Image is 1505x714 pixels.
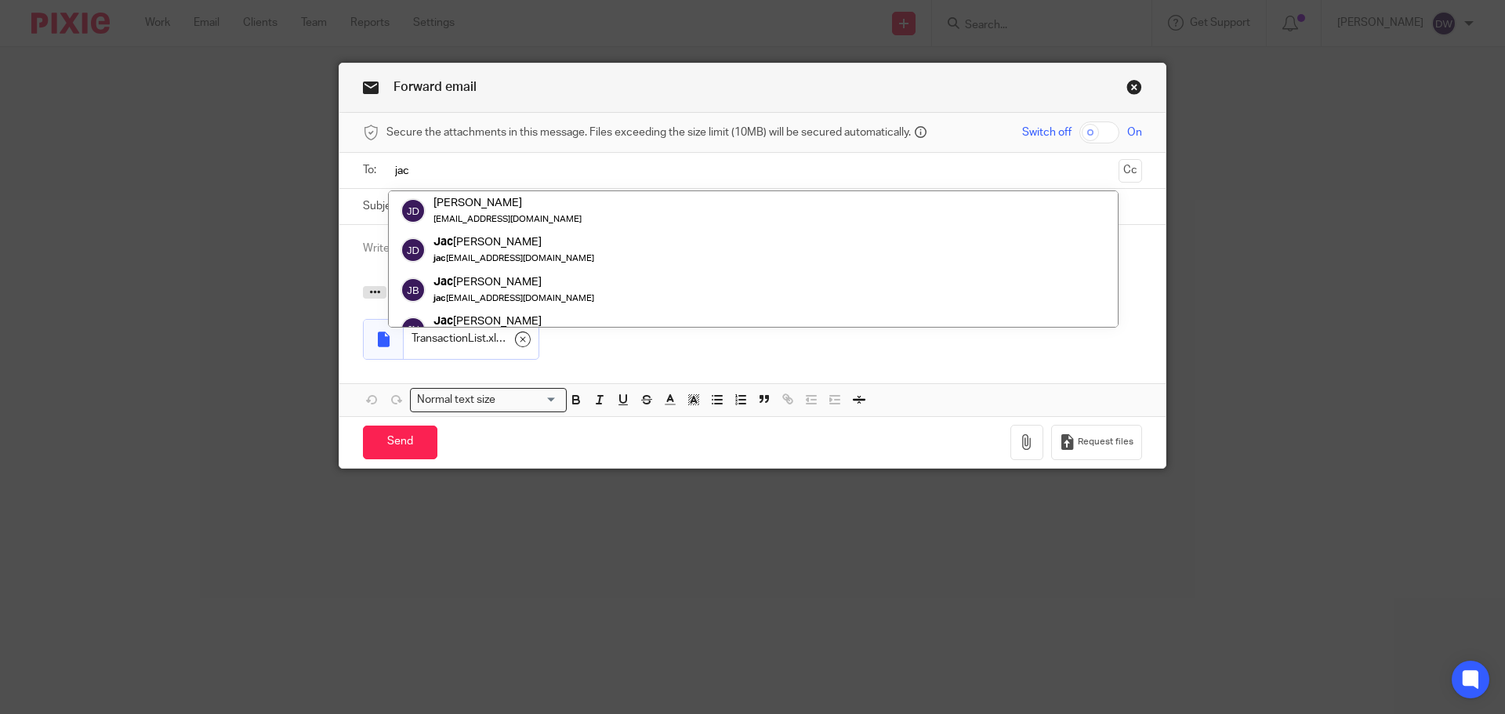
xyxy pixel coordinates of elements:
[401,198,426,223] img: svg%3E
[393,81,477,93] span: Forward email
[363,198,404,214] label: Subject:
[412,331,507,346] span: TransactionList.xlsx
[1127,125,1142,140] span: On
[433,237,453,248] em: Jac
[1051,425,1142,460] button: Request files
[433,315,453,327] em: Jac
[1126,79,1142,100] a: Close this dialog window
[1022,125,1072,140] span: Switch off
[433,235,594,251] div: [PERSON_NAME]
[1119,159,1142,183] button: Cc
[414,392,499,408] span: Normal text size
[363,426,437,459] input: Send
[501,392,557,408] input: Search for option
[363,162,380,178] label: To:
[433,274,594,290] div: [PERSON_NAME]
[410,388,567,412] div: Search for option
[433,314,582,329] div: [PERSON_NAME]
[386,125,911,140] span: Secure the attachments in this message. Files exceeding the size limit (10MB) will be secured aut...
[433,255,446,263] em: jac
[433,195,582,211] div: [PERSON_NAME]
[433,276,453,288] em: Jac
[433,215,582,223] small: [EMAIL_ADDRESS][DOMAIN_NAME]
[401,238,426,263] img: svg%3E
[401,277,426,303] img: svg%3E
[433,294,594,303] small: [EMAIL_ADDRESS][DOMAIN_NAME]
[433,255,594,263] small: [EMAIL_ADDRESS][DOMAIN_NAME]
[401,317,426,342] img: svg%3E
[433,294,446,303] em: jac
[1078,436,1133,448] span: Request files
